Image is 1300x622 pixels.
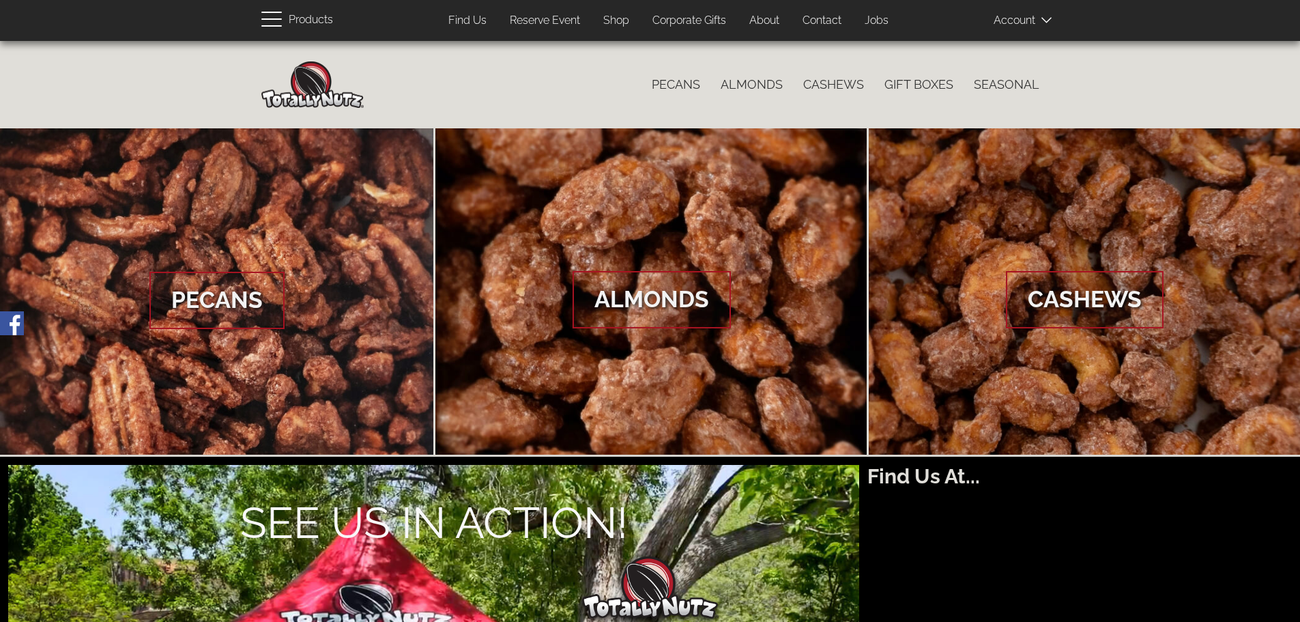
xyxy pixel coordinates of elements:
[289,10,333,30] span: Products
[261,61,364,108] img: Home
[874,70,964,99] a: Gift Boxes
[642,8,736,34] a: Corporate Gifts
[149,272,285,329] span: Pecans
[792,8,852,34] a: Contact
[582,556,719,619] img: Totally Nutz Logo
[739,8,790,34] a: About
[964,70,1050,99] a: Seasonal
[573,271,731,328] span: Almonds
[1006,271,1164,328] span: Cashews
[793,70,874,99] a: Cashews
[867,465,1292,487] h2: Find Us At...
[435,128,867,455] a: Almonds
[710,70,793,99] a: Almonds
[641,70,710,99] a: Pecans
[854,8,899,34] a: Jobs
[500,8,590,34] a: Reserve Event
[438,8,497,34] a: Find Us
[593,8,639,34] a: Shop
